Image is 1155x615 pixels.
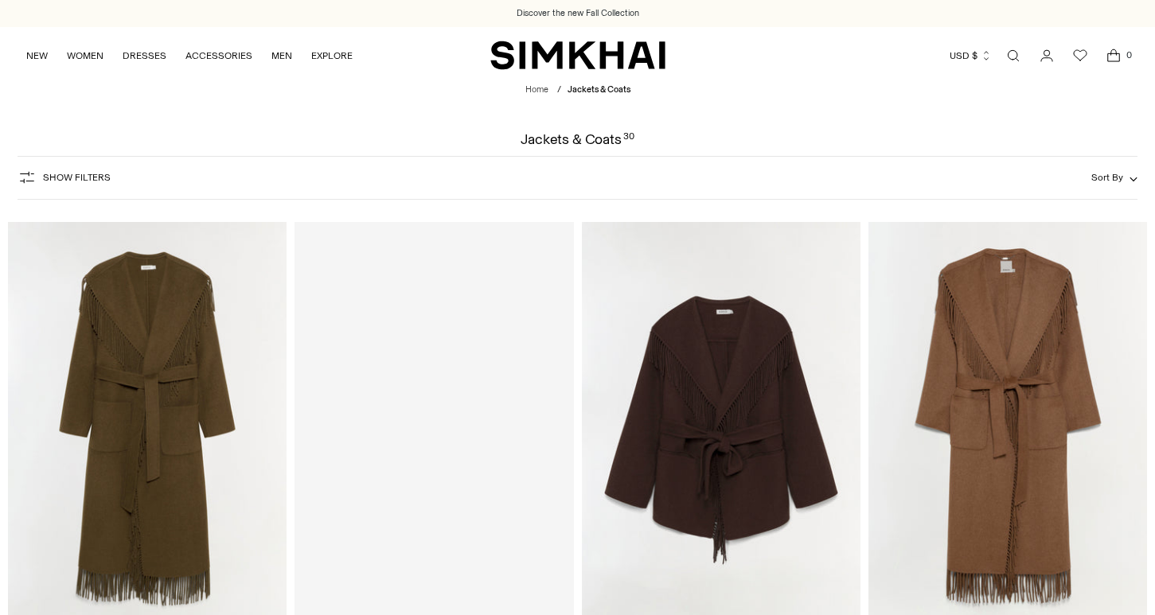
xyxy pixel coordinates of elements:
[1091,169,1137,186] button: Sort By
[18,165,111,190] button: Show Filters
[1091,172,1123,183] span: Sort By
[997,40,1029,72] a: Open search modal
[43,172,111,183] span: Show Filters
[26,38,48,73] a: NEW
[67,38,103,73] a: WOMEN
[517,7,639,20] a: Discover the new Fall Collection
[950,38,992,73] button: USD $
[185,38,252,73] a: ACCESSORIES
[525,84,630,97] nav: breadcrumbs
[1031,40,1063,72] a: Go to the account page
[1064,40,1096,72] a: Wishlist
[271,38,292,73] a: MEN
[568,84,630,95] span: Jackets & Coats
[623,132,634,146] div: 30
[557,84,561,97] div: /
[123,38,166,73] a: DRESSES
[1122,48,1136,62] span: 0
[311,38,353,73] a: EXPLORE
[521,132,634,146] h1: Jackets & Coats
[490,40,665,71] a: SIMKHAI
[525,84,548,95] a: Home
[1098,40,1130,72] a: Open cart modal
